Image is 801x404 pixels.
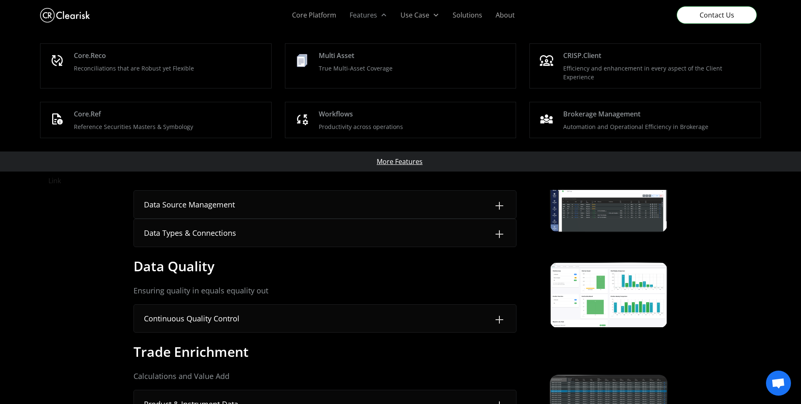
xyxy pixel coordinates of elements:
h4: Trade Enrichment [133,343,249,361]
h4: Data Quality [133,258,214,275]
a: CRISP.ClientEfficiency and enhancement in every aspect of the Client Experience [530,44,761,88]
a: Open chat [766,371,791,396]
div: CRISP.Client [563,50,601,61]
img: Plus Icon [493,313,506,326]
p: Efficiency and enhancement in every aspect of the Client Experience [563,64,754,81]
div: Continuous Quality Control [144,313,239,324]
p: Automation and Operational Efficiency in Brokerage [563,122,708,131]
div: Core.Reco [74,50,106,61]
p: Productivity across operations [319,122,403,131]
p: Reconciliations that are Robust yet Flexible [74,64,194,73]
a: Brokerage ManagementAutomation and Operational Efficiency in Brokerage [530,102,761,138]
p: True Multi-Asset Coverage [319,64,393,73]
p: Ensuring quality in equals equality out [133,285,516,296]
div: Brokerage Management [563,109,640,119]
a: Contact Us [677,6,757,24]
div: Features [350,10,377,20]
a: More Features [377,157,423,167]
div: Data Types & Connections [144,227,236,239]
div: Multi Asset [319,50,354,61]
a: Core.RefReference Securities Masters & Symbology [40,102,271,138]
p: Reference Securities Masters & Symbology [74,122,193,131]
a: Multi AssetTrue Multi-Asset Coverage [285,44,516,79]
a: Core.RecoReconciliations that are Robust yet Flexible [40,44,271,79]
div: Workflows [319,109,353,119]
a: WorkflowsProductivity across operations [285,102,516,138]
div: Core.Ref [74,109,101,119]
img: Plus Icon [493,227,506,241]
div: Data Source Management [144,199,235,210]
a: Link [40,172,761,190]
img: Plus Icon [493,199,506,212]
div: Use Case [400,10,429,20]
p: Calculations and Value Add [133,371,516,382]
a: home [40,6,90,25]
